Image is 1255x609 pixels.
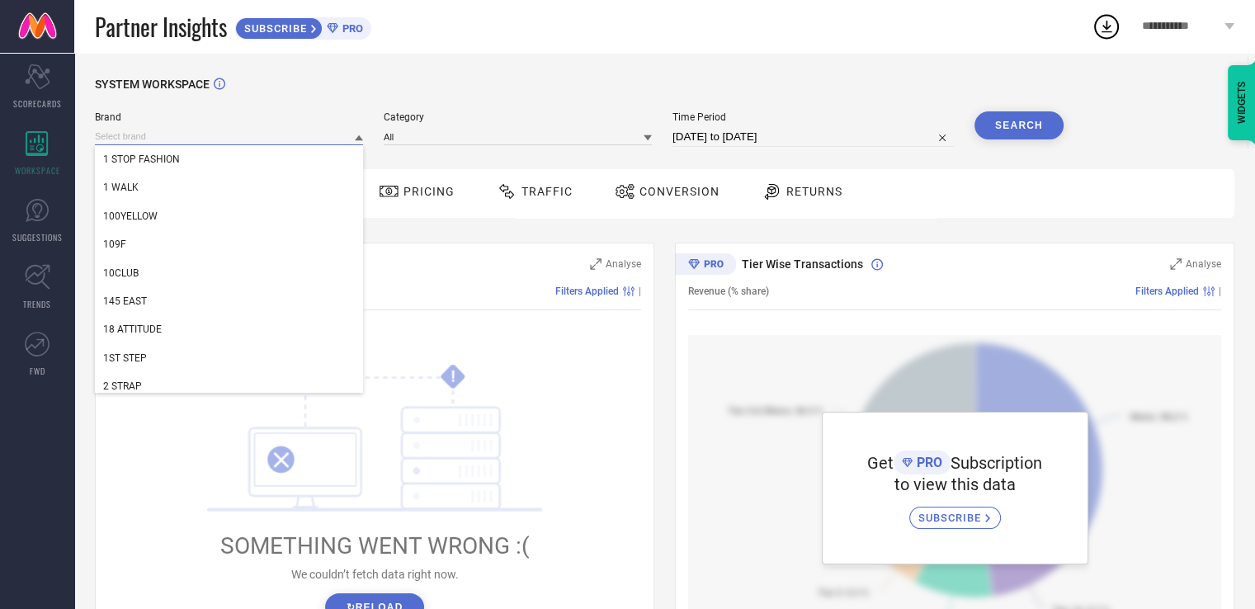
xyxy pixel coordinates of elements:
div: 18 ATTITUDE [95,315,363,343]
span: Traffic [521,185,573,198]
span: Conversion [639,185,720,198]
div: Open download list [1092,12,1121,41]
span: TRENDS [23,298,51,310]
span: | [1219,286,1221,297]
span: 1ST STEP [103,352,147,364]
span: 109F [103,238,126,250]
span: Get [867,453,894,473]
span: We couldn’t fetch data right now. [291,568,459,581]
span: to view this data [894,474,1016,494]
tspan: ! [451,367,455,386]
svg: Zoom [1170,258,1182,270]
div: 1 WALK [95,173,363,201]
span: | [639,286,641,297]
span: Revenue (% share) [688,286,769,297]
span: FWD [30,365,45,377]
span: PRO [913,455,942,470]
div: 2 STRAP [95,372,363,400]
div: 145 EAST [95,287,363,315]
span: 2 STRAP [103,380,142,392]
button: Search [974,111,1064,139]
input: Select time period [672,127,954,147]
span: Filters Applied [555,286,619,297]
span: 1 STOP FASHION [103,153,180,165]
span: 10CLUB [103,267,139,279]
div: 100YELLOW [95,202,363,230]
span: Time Period [672,111,954,123]
span: SUBSCRIBE [236,22,311,35]
div: 1 STOP FASHION [95,145,363,173]
span: SCORECARDS [13,97,62,110]
span: Subscription [951,453,1042,473]
span: Analyse [1186,258,1221,270]
span: SOMETHING WENT WRONG :( [220,532,530,559]
span: 145 EAST [103,295,147,307]
span: Filters Applied [1135,286,1199,297]
a: SUBSCRIBEPRO [235,13,371,40]
div: 10CLUB [95,259,363,287]
div: Premium [675,253,736,278]
svg: Zoom [590,258,602,270]
span: Pricing [403,185,455,198]
span: 100YELLOW [103,210,158,222]
span: Brand [95,111,363,123]
div: 109F [95,230,363,258]
span: SUGGESTIONS [12,231,63,243]
span: Returns [786,185,842,198]
a: SUBSCRIBE [909,494,1001,529]
span: Partner Insights [95,10,227,44]
div: 1ST STEP [95,344,363,372]
span: Analyse [606,258,641,270]
span: Category [384,111,652,123]
span: Tier Wise Transactions [742,257,863,271]
span: 1 WALK [103,182,139,193]
span: 18 ATTITUDE [103,323,162,335]
span: WORKSPACE [15,164,60,177]
input: Select brand [95,128,363,145]
span: PRO [338,22,363,35]
span: SUBSCRIBE [918,512,985,524]
span: SYSTEM WORKSPACE [95,78,210,91]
